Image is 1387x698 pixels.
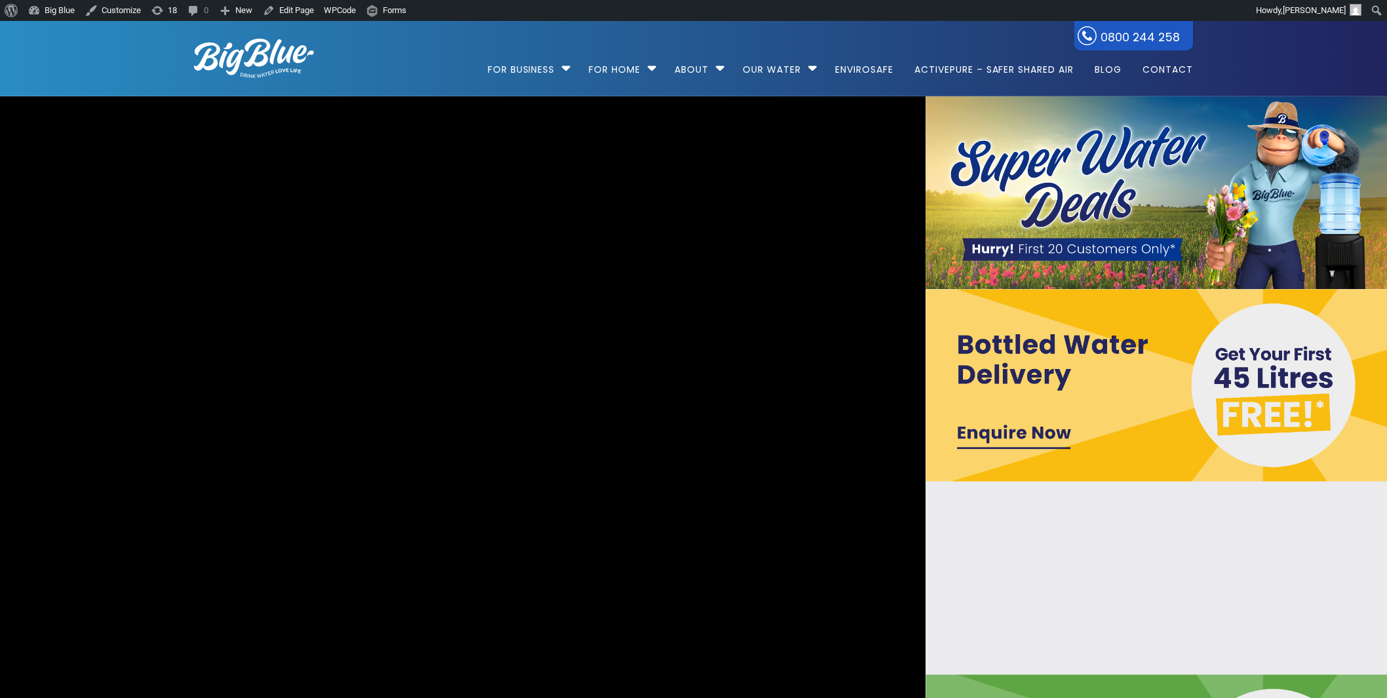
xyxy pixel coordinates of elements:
a: About [665,21,718,106]
span: [PERSON_NAME] [1283,5,1346,15]
a: Our Water [733,21,810,106]
a: 0800 244 258 [1074,21,1193,50]
a: For Business [488,21,564,106]
a: Blog [1085,21,1131,106]
a: Contact [1133,21,1193,106]
img: logo [194,39,314,78]
a: ActivePure – Safer Shared Air [905,21,1083,106]
a: For Home [579,21,650,106]
a: EnviroSafe [826,21,903,106]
